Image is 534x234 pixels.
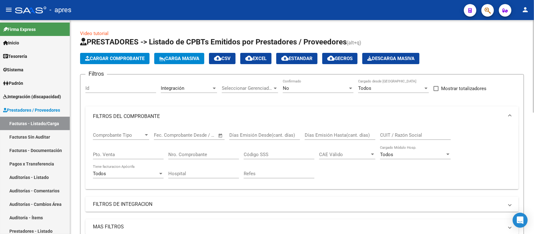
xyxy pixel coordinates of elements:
mat-expansion-panel-header: FILTROS DE INTEGRACION [85,197,519,212]
mat-panel-title: MAS FILTROS [93,223,504,230]
mat-icon: cloud_download [214,54,221,62]
span: (alt+q) [347,40,361,46]
app-download-masive: Descarga masiva de comprobantes (adjuntos) [362,53,420,64]
span: Cargar Comprobante [85,56,145,61]
span: CAE Válido [319,152,370,157]
button: Open calendar [217,132,224,139]
mat-panel-title: FILTROS DE INTEGRACION [93,201,504,208]
button: Estandar [276,53,318,64]
span: Prestadores / Proveedores [3,107,60,114]
mat-panel-title: FILTROS DEL COMPROBANTE [93,113,504,120]
span: Todos [358,85,371,91]
span: Todos [93,171,106,176]
div: FILTROS DEL COMPROBANTE [85,126,519,189]
span: Firma Express [3,26,36,33]
button: Descarga Masiva [362,53,420,64]
span: Carga Masiva [159,56,199,61]
mat-icon: cloud_download [281,54,289,62]
span: Mostrar totalizadores [441,85,486,92]
span: Tesorería [3,53,27,60]
span: Inicio [3,39,19,46]
span: PRESTADORES -> Listado de CPBTs Emitidos por Prestadores / Proveedores [80,38,347,46]
input: Fecha fin [185,132,215,138]
span: Estandar [281,56,313,61]
span: Integración (discapacidad) [3,93,61,100]
button: Gecros [322,53,358,64]
input: Fecha inicio [154,132,179,138]
span: EXCEL [245,56,267,61]
span: Comprobante Tipo [93,132,144,138]
mat-icon: cloud_download [327,54,335,62]
span: Padrón [3,80,23,87]
span: No [283,85,289,91]
span: Gecros [327,56,353,61]
span: Seleccionar Gerenciador [222,85,272,91]
a: Video tutorial [80,31,109,36]
h3: Filtros [85,69,107,78]
span: Todos [380,152,393,157]
span: Integración [161,85,184,91]
span: Sistema [3,66,23,73]
span: Descarga Masiva [367,56,414,61]
span: - apres [49,3,71,17]
button: Carga Masiva [154,53,204,64]
mat-icon: menu [5,6,13,13]
button: EXCEL [240,53,272,64]
mat-expansion-panel-header: FILTROS DEL COMPROBANTE [85,106,519,126]
button: Cargar Comprobante [80,53,150,64]
mat-icon: cloud_download [245,54,253,62]
span: CSV [214,56,231,61]
div: Open Intercom Messenger [513,213,528,228]
mat-icon: person [521,6,529,13]
button: CSV [209,53,236,64]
